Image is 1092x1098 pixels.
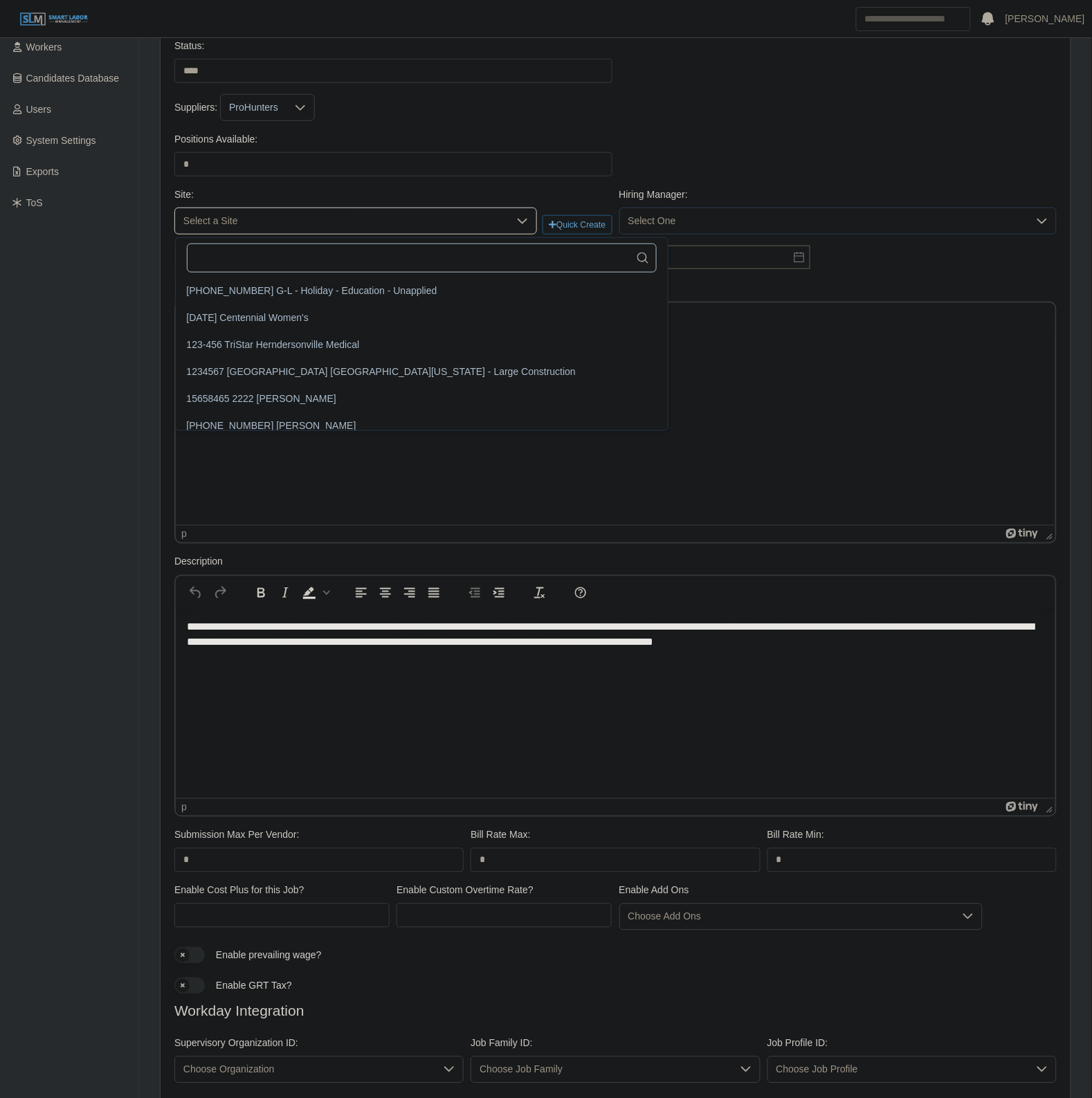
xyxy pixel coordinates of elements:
li: 11-11-1111 Centennial Women's [179,305,665,331]
li: 1234567 LeeCo North Alabama - Large Construction [179,359,665,385]
button: Clear formatting [528,583,552,603]
label: Submission Max Per Vendor: [174,828,300,843]
img: SLM Logo [19,12,89,27]
li: 15658465 2222 Rosa Parks [179,386,665,412]
span: Workers [26,42,62,53]
button: Justify [422,583,446,603]
a: Powered by Tiny [1006,802,1041,813]
label: Bill Rate Min: [767,828,824,843]
label: Enable Add Ons [619,884,689,898]
span: 123-456 TriStar Herndersonville Medical [187,338,360,352]
span: [PHONE_NUMBER] [PERSON_NAME] [187,419,356,433]
button: Align center [374,583,397,603]
label: Site: [174,187,194,202]
button: Enable GRT Tax? [174,978,205,994]
li: 2017-01-0393 Rose Park [179,413,665,439]
div: Press the Up and Down arrow keys to resize the editor. [1041,526,1055,542]
span: Select One [620,208,1029,234]
iframe: Rich Text Area [176,609,1055,798]
label: Status: [174,39,205,53]
button: Enable prevailing wage? [174,947,205,964]
span: Enable GRT Tax? [216,980,292,991]
label: Enable Custom Overtime Rate? [397,884,534,898]
span: Select a Site [175,208,509,234]
div: ProHunters [221,95,286,120]
span: Enable prevailing wage? [216,950,322,961]
div: Background color Black [298,583,332,603]
span: 15658465 2222 [PERSON_NAME] [187,392,336,406]
label: Supervisory Organization ID: [174,1036,298,1051]
label: Suppliers: [174,100,217,115]
button: Italic [273,583,297,603]
span: Choose Job Profile [768,1057,1028,1083]
button: Align right [398,583,421,603]
input: Search [856,7,971,31]
button: Decrease indent [463,583,486,603]
button: Quick Create [543,215,612,235]
span: [PHONE_NUMBER] G-L - Holiday - Education - Unapplied [187,284,437,298]
label: Job Profile ID: [767,1036,828,1051]
a: [PERSON_NAME] [1005,12,1085,26]
span: Users [26,104,52,115]
li: 0000-01-0101 G-L - Holiday - Education - Unapplied [179,278,665,304]
span: System Settings [26,135,96,146]
div: p [181,529,187,540]
label: Job Family ID: [471,1036,532,1051]
label: Enable Cost Plus for this Job? [174,884,304,898]
label: Positions Available: [174,132,257,147]
div: Choose Add Ons [620,904,954,930]
h4: Workday Integration [174,1003,1057,1020]
div: Press the Up and Down arrow keys to resize the editor. [1041,799,1055,816]
a: Powered by Tiny [1006,529,1041,540]
span: Choose Organization [175,1057,435,1083]
button: Redo [208,583,232,603]
label: Description [174,555,223,569]
span: Exports [26,166,59,177]
button: Undo [184,583,208,603]
div: p [181,802,187,813]
span: 1234567 [GEOGRAPHIC_DATA] [GEOGRAPHIC_DATA][US_STATE] - Large Construction [187,365,576,379]
label: Bill Rate Max: [471,828,530,843]
button: Help [569,583,592,603]
span: ToS [26,197,43,208]
button: Bold [249,583,273,603]
li: 123-456 TriStar Herndersonville Medical [179,332,665,358]
span: [DATE] Centennial Women's [187,311,309,325]
button: Increase indent [487,583,511,603]
body: Rich Text Area. Press ALT-0 for help. [11,11,868,26]
span: Choose Job Family [471,1057,731,1083]
label: Hiring Manager: [619,187,689,202]
span: Candidates Database [26,73,120,84]
button: Align left [349,583,373,603]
